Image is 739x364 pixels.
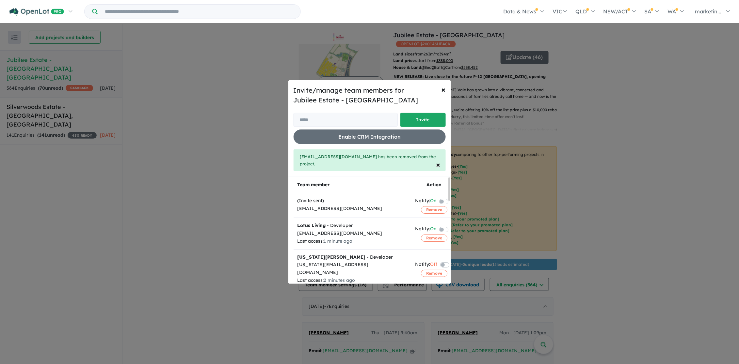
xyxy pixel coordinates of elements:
button: Invite [400,113,446,127]
span: 1 minute ago [324,238,353,244]
div: (Invite sent) [297,197,408,205]
span: × [442,84,446,94]
button: Remove [421,206,447,213]
div: [EMAIL_ADDRESS][DOMAIN_NAME] has been removed from the project. [294,149,446,172]
div: Notify: [415,197,437,206]
div: Notify: [415,225,437,234]
input: Try estate name, suburb, builder or developer [99,5,299,19]
th: Action [411,177,457,193]
div: [EMAIL_ADDRESS][DOMAIN_NAME] [297,230,408,237]
button: Close [431,155,446,174]
button: Remove [421,270,447,277]
th: Team member [294,177,411,193]
span: On [430,197,437,206]
div: Notify: [415,261,438,269]
div: Last access: [297,237,408,245]
strong: [US_STATE][PERSON_NAME] [297,254,366,260]
div: [US_STATE][EMAIL_ADDRESS][DOMAIN_NAME] [297,261,408,277]
span: On [430,225,437,234]
span: marketin... [695,8,722,15]
div: Last access: [297,277,408,284]
button: Enable CRM Integration [294,129,446,144]
div: [EMAIL_ADDRESS][DOMAIN_NAME] [297,205,408,213]
button: Remove [421,235,447,242]
span: Off [430,261,438,269]
span: × [436,159,441,169]
strong: Lotus Living [297,222,326,228]
span: 2 minutes ago [324,277,355,283]
div: - Developer [297,222,408,230]
h5: Invite/manage team members for Jubilee Estate - [GEOGRAPHIC_DATA] [294,85,446,105]
img: Openlot PRO Logo White [9,8,64,16]
div: - Developer [297,253,408,261]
